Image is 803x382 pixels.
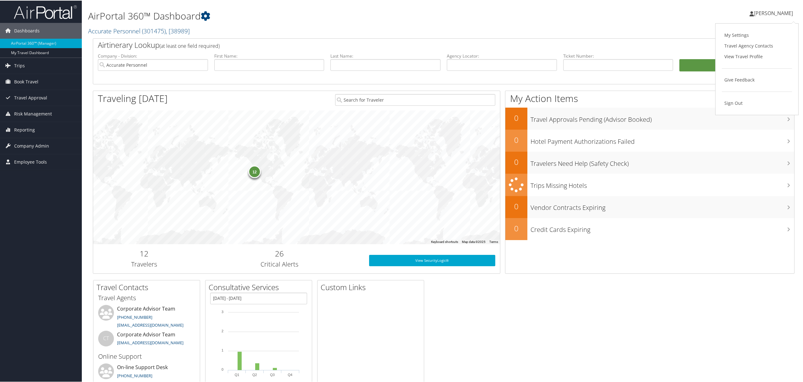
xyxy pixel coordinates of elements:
h2: Airtinerary Lookup [98,39,731,50]
li: Corporate Advisor Team [95,304,198,330]
a: Open this area in Google Maps (opens a new window) [95,235,115,244]
span: Risk Management [14,105,52,121]
a: Give Feedback [722,74,792,85]
div: 12 [248,165,261,177]
h2: 0 [505,134,527,145]
h1: My Action Items [505,91,794,104]
a: 0Credit Cards Expiring [505,217,794,239]
span: Dashboards [14,22,40,38]
span: Travel Approval [14,89,47,105]
label: Ticket Number: [563,52,673,59]
h1: Traveling [DATE] [98,91,168,104]
label: Company - Division: [98,52,208,59]
tspan: 1 [222,348,223,351]
h2: 0 [505,156,527,167]
img: airportal-logo.png [14,4,77,19]
h3: Online Support [98,351,195,360]
a: [PHONE_NUMBER] [117,372,152,378]
span: [PERSON_NAME] [754,9,793,16]
a: Terms (opens in new tab) [489,239,498,243]
a: [EMAIL_ADDRESS][DOMAIN_NAME] [117,339,183,345]
span: , [ 38989 ] [166,26,190,35]
a: Trips Missing Hotels [505,173,794,195]
h3: Hotel Payment Authorizations Failed [531,133,794,145]
h3: Travel Agents [98,293,195,302]
h3: Travel Approvals Pending (Advisor Booked) [531,111,794,123]
text: Q4 [288,372,293,376]
h3: Travelers Need Help (Safety Check) [531,155,794,167]
span: (at least one field required) [160,42,220,49]
h3: Vendor Contracts Expiring [531,199,794,211]
span: Book Travel [14,73,38,89]
label: Agency Locator: [447,52,557,59]
text: Q2 [252,372,257,376]
text: Q1 [235,372,239,376]
a: [PERSON_NAME] [750,3,799,22]
a: Sign Out [722,97,792,108]
h3: Trips Missing Hotels [531,177,794,189]
img: Google [95,235,115,244]
span: Company Admin [14,138,49,153]
tspan: 0 [222,367,223,371]
h2: 0 [505,200,527,211]
a: [PHONE_NUMBER] [117,314,152,319]
h2: 26 [199,248,360,258]
button: Keyboard shortcuts [431,239,458,244]
label: First Name: [214,52,324,59]
h2: Consultative Services [209,281,312,292]
tspan: 2 [222,329,223,332]
a: Travel Agency Contacts [722,40,792,51]
h2: 0 [505,112,527,123]
a: View Travel Profile [722,51,792,61]
a: 0Travel Approvals Pending (Advisor Booked) [505,107,794,129]
h3: Travelers [98,259,190,268]
span: Reporting [14,121,35,137]
span: ( 301475 ) [142,26,166,35]
h3: Credit Cards Expiring [531,222,794,233]
h2: 12 [98,248,190,258]
span: Trips [14,57,25,73]
span: Map data ©2025 [462,239,486,243]
a: Accurate Personnel [88,26,190,35]
button: Search [679,59,789,71]
h1: AirPortal 360™ Dashboard [88,9,562,22]
h2: Travel Contacts [97,281,200,292]
span: Employee Tools [14,154,47,169]
label: Last Name: [330,52,441,59]
a: My Settings [722,29,792,40]
h2: 0 [505,222,527,233]
tspan: 3 [222,309,223,313]
li: Corporate Advisor Team [95,330,198,351]
text: Q3 [270,372,275,376]
h3: Critical Alerts [199,259,360,268]
a: View SecurityLogic® [369,254,495,266]
input: Search for Traveler [335,93,495,105]
a: 0Hotel Payment Authorizations Failed [505,129,794,151]
a: 0Vendor Contracts Expiring [505,195,794,217]
a: [EMAIL_ADDRESS][DOMAIN_NAME] [117,322,183,327]
a: 0Travelers Need Help (Safety Check) [505,151,794,173]
div: CT [98,330,114,346]
h2: Custom Links [321,281,424,292]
